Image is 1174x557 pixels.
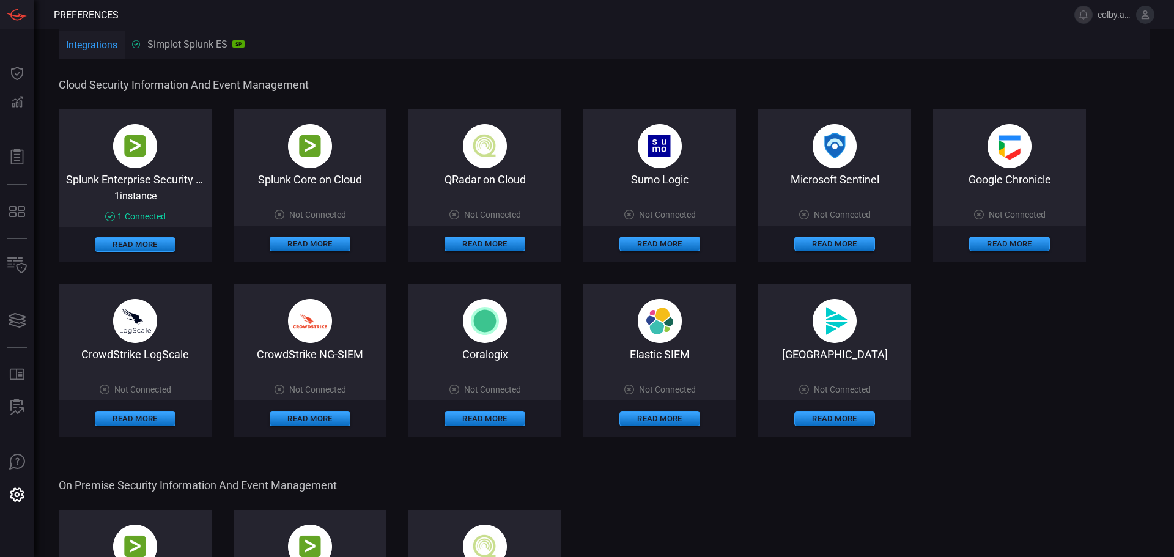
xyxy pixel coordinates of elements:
div: Coralogix [408,348,561,361]
button: Reports [2,142,32,172]
img: crowdstrike_logscale-Dv7WlQ1M.png [113,299,157,343]
div: Simplot Splunk ES [132,39,245,50]
span: Not Connected [464,385,521,394]
button: Integrations [59,31,125,61]
img: svg+xml,%3c [638,299,682,343]
span: On Premise Security Information and Event Management [59,479,1147,492]
button: Read More [445,411,525,426]
div: 1 [105,212,166,221]
button: Read More [794,411,875,426]
div: CrowdStrike LogScale [59,348,212,361]
span: Connected [125,212,166,221]
button: Simplot Splunk ESSP [125,29,252,59]
button: Read More [95,237,175,252]
button: Preferences [2,481,32,510]
button: Read More [619,411,700,426]
img: svg%3e [463,299,507,343]
button: Read More [619,237,700,251]
div: Splunk Enterprise Security on Cloud [59,173,212,185]
button: Read More [794,237,875,251]
button: Rule Catalog [2,360,32,389]
button: Read More [270,237,350,251]
button: Dashboard [2,59,32,88]
div: Microsoft Sentinel [758,173,911,186]
span: Not Connected [289,385,346,394]
span: Not Connected [639,210,696,219]
span: Not Connected [464,210,521,219]
img: splunk-B-AX9-PE.png [288,124,332,168]
span: Cloud Security Information and Event Management [59,78,1147,91]
span: colby.austin [1098,10,1131,20]
button: Inventory [2,251,32,281]
div: SP [232,40,245,48]
span: Not Connected [114,385,171,394]
img: microsoft_sentinel-DmoYopBN.png [813,124,857,168]
span: Preferences [54,9,119,21]
button: Read More [95,411,175,426]
img: qradar_on_cloud-CqUPbAk2.png [463,124,507,168]
img: sumo_logic-BhVDPgcO.png [638,124,682,168]
div: Cribl Lake [758,348,911,361]
span: Not Connected [639,385,696,394]
button: Cards [2,306,32,335]
img: google_chronicle-BEvpeoLq.png [988,124,1032,168]
button: Read More [969,237,1050,251]
div: Elastic SIEM [583,348,736,361]
button: Ask Us A Question [2,448,32,477]
div: Splunk Core on Cloud [234,173,386,186]
div: Google Chronicle [933,173,1086,186]
button: Read More [445,237,525,251]
button: MITRE - Detection Posture [2,197,32,226]
span: Not Connected [289,210,346,219]
div: QRadar on Cloud [408,173,561,186]
span: Not Connected [989,210,1046,219]
div: CrowdStrike NG-SIEM [234,348,386,361]
button: Read More [270,411,350,426]
img: svg%3e [813,299,857,343]
span: Not Connected [814,385,871,394]
img: crowdstrike_falcon-DF2rzYKc.png [288,299,332,343]
div: Sumo Logic [583,173,736,186]
span: Not Connected [814,210,871,219]
img: splunk-B-AX9-PE.png [113,124,157,168]
button: Detections [2,88,32,117]
span: 1 instance [114,190,157,202]
button: ALERT ANALYSIS [2,393,32,422]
